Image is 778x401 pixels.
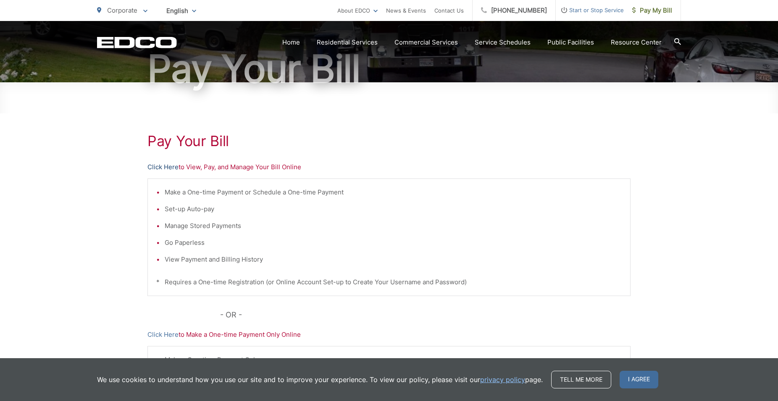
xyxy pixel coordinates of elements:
span: Pay My Bill [632,5,672,16]
li: Set-up Auto-pay [165,204,622,214]
p: to Make a One-time Payment Only Online [147,330,631,340]
p: to View, Pay, and Manage Your Bill Online [147,162,631,172]
li: Manage Stored Payments [165,221,622,231]
a: Tell me more [551,371,611,388]
span: I agree [620,371,658,388]
a: Contact Us [434,5,464,16]
a: Public Facilities [547,37,594,47]
a: About EDCO [337,5,378,16]
li: Make a One-time Payment Only [165,355,622,365]
span: English [160,3,202,18]
a: Click Here [147,162,179,172]
span: Corporate [107,6,137,14]
p: We use cookies to understand how you use our site and to improve your experience. To view our pol... [97,375,543,385]
h1: Pay Your Bill [147,133,631,149]
a: Resource Center [611,37,662,47]
a: Service Schedules [475,37,531,47]
a: EDCD logo. Return to the homepage. [97,37,177,48]
a: Commercial Services [394,37,458,47]
li: View Payment and Billing History [165,254,622,265]
a: Residential Services [317,37,378,47]
p: * Requires a One-time Registration (or Online Account Set-up to Create Your Username and Password) [156,277,622,287]
a: privacy policy [480,375,525,385]
a: News & Events [386,5,426,16]
h1: Pay Your Bill [97,48,681,90]
li: Make a One-time Payment or Schedule a One-time Payment [165,187,622,197]
p: - OR - [220,309,631,321]
a: Click Here [147,330,179,340]
li: Go Paperless [165,238,622,248]
a: Home [282,37,300,47]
